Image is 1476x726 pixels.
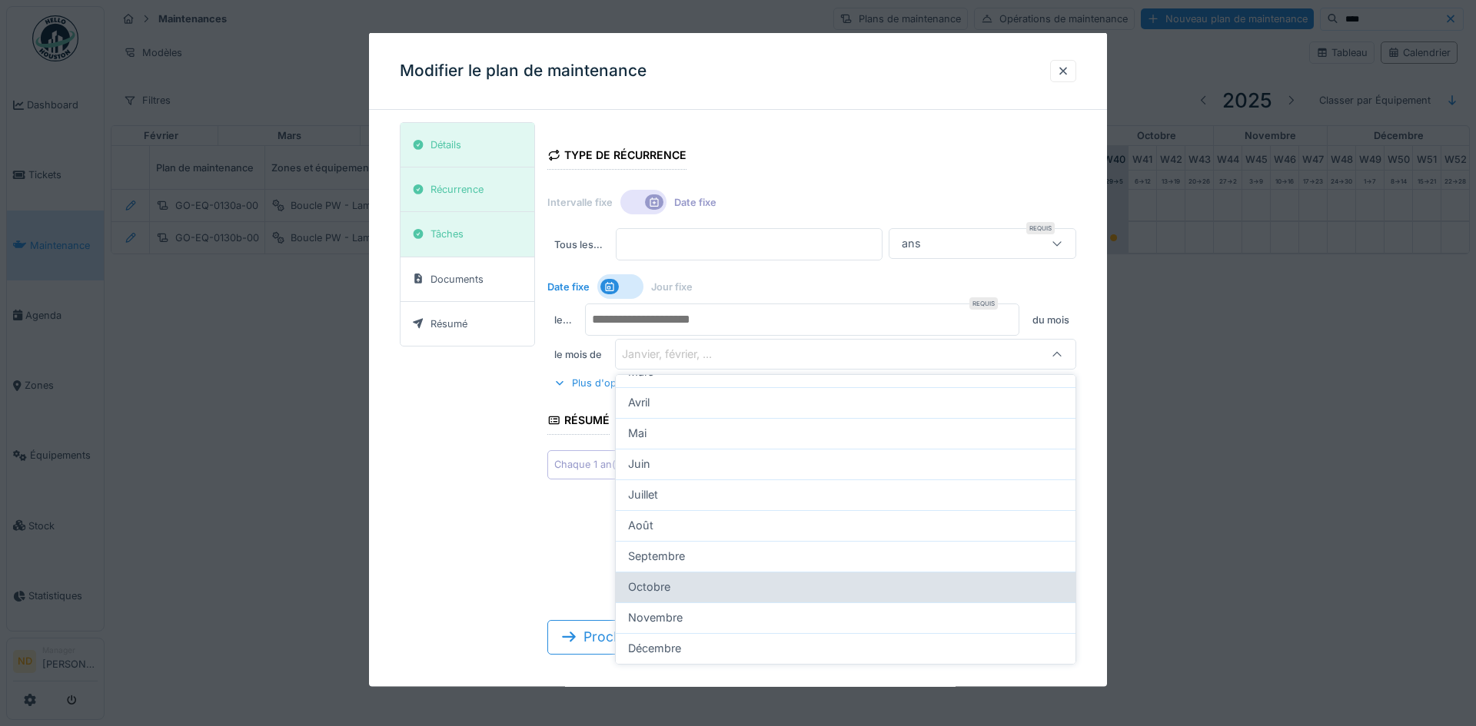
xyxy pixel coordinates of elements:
[547,303,579,336] div: le …
[547,339,609,370] div: le mois de
[554,457,722,472] div: Chaque 1 an(s) le 25 pour toujours.
[430,316,467,330] div: Résumé
[547,228,610,260] div: Tous les …
[547,620,1076,654] div: Prochaine étape
[1026,222,1055,234] div: Requis
[628,640,681,657] span: Décembre
[430,138,461,152] div: Détails
[896,235,927,252] div: ans
[628,609,683,626] span: Novembre
[400,61,647,81] h3: Modifier le plan de maintenance
[547,144,686,170] div: Type de récurrence
[622,346,733,363] div: Janvier, février, ...
[1026,303,1076,336] div: du mois
[547,373,655,393] div: Plus d'options...
[651,279,693,293] label: Jour fixe
[969,297,998,310] div: Requis
[547,409,610,435] div: Résumé
[430,182,484,197] div: Récurrence
[674,194,716,209] label: Date fixe
[628,486,658,503] span: Juillet
[547,279,590,293] label: Date fixe
[628,394,650,411] span: Avril
[628,517,653,534] span: Août
[628,456,650,472] span: Juin
[430,271,484,286] div: Documents
[430,227,464,241] div: Tâches
[628,548,685,565] span: Septembre
[547,194,613,209] label: Intervalle fixe
[628,578,670,595] span: Octobre
[628,425,647,442] span: Mai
